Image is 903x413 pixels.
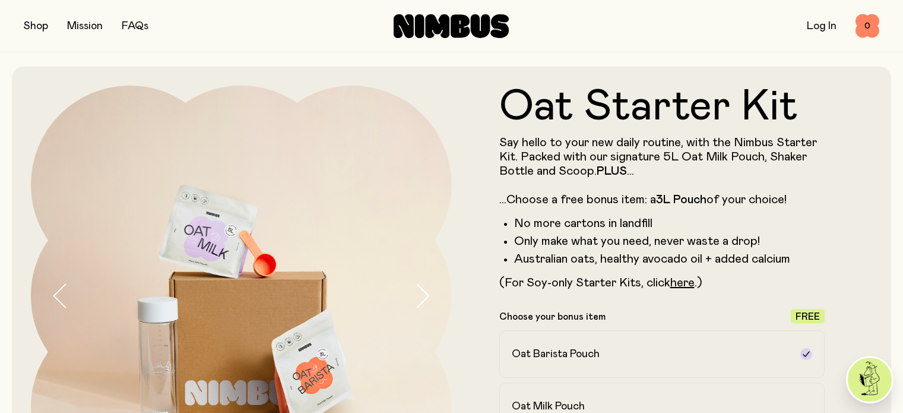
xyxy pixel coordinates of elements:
h2: Oat Barista Pouch [512,347,600,361]
p: Say hello to your new daily routine, with the Nimbus Starter Kit. Packed with our signature 5L Oa... [499,135,825,207]
span: Free [796,312,820,321]
button: 0 [856,14,879,38]
a: here [670,277,695,289]
h1: Oat Starter Kit [499,86,825,128]
a: Mission [67,21,103,31]
a: Log In [807,21,837,31]
li: Australian oats, healthy avocado oil + added calcium [514,252,825,266]
strong: PLUS [597,165,627,177]
strong: 3L [656,194,670,206]
p: Choose your bonus item [499,311,606,323]
a: FAQs [122,21,148,31]
li: Only make what you need, never waste a drop! [514,234,825,248]
li: No more cartons in landfill [514,216,825,231]
img: agent [848,358,892,402]
strong: Pouch [673,194,706,206]
p: (For Soy-only Starter Kits, click .) [499,276,825,290]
